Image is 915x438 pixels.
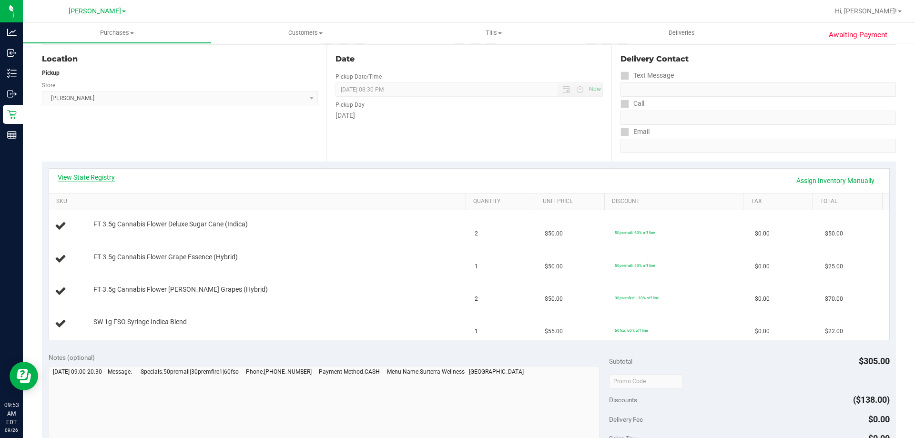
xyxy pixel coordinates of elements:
[7,28,17,37] inline-svg: Analytics
[545,327,563,336] span: $55.00
[609,357,632,365] span: Subtotal
[859,356,890,366] span: $305.00
[825,229,843,238] span: $50.00
[615,263,655,268] span: 50premall: 50% off line
[825,295,843,304] span: $70.00
[93,317,187,326] span: SW 1g FSO Syringe Indica Blend
[7,130,17,140] inline-svg: Reports
[7,89,17,99] inline-svg: Outbound
[751,198,809,205] a: Tax
[475,295,478,304] span: 2
[588,23,776,43] a: Deliveries
[825,262,843,271] span: $25.00
[7,110,17,119] inline-svg: Retail
[93,220,248,229] span: FT 3.5g Cannabis Flower Deluxe Sugar Cane (Indica)
[620,111,896,125] input: Format: (999) 999-9999
[335,53,602,65] div: Date
[853,395,890,405] span: ($138.00)
[335,111,602,121] div: [DATE]
[820,198,878,205] a: Total
[620,97,644,111] label: Call
[656,29,708,37] span: Deliveries
[545,229,563,238] span: $50.00
[69,7,121,15] span: [PERSON_NAME]
[755,262,770,271] span: $0.00
[23,29,211,37] span: Purchases
[545,295,563,304] span: $50.00
[212,29,399,37] span: Customers
[620,69,674,82] label: Text Message
[755,229,770,238] span: $0.00
[545,262,563,271] span: $50.00
[399,23,588,43] a: Tills
[400,29,587,37] span: Tills
[620,82,896,97] input: Format: (999) 999-9999
[829,30,887,41] span: Awaiting Payment
[58,173,115,182] a: View State Registry
[609,391,637,408] span: Discounts
[211,23,399,43] a: Customers
[473,198,531,205] a: Quantity
[615,230,655,235] span: 50premall: 50% off line
[7,48,17,58] inline-svg: Inbound
[868,414,890,424] span: $0.00
[4,427,19,434] p: 09/26
[49,354,95,361] span: Notes (optional)
[620,53,896,65] div: Delivery Contact
[543,198,601,205] a: Unit Price
[42,53,318,65] div: Location
[790,173,881,189] a: Assign Inventory Manually
[93,253,238,262] span: FT 3.5g Cannabis Flower Grape Essence (Hybrid)
[335,101,365,109] label: Pickup Day
[4,401,19,427] p: 09:53 AM EDT
[10,362,38,390] iframe: Resource center
[42,81,55,90] label: Store
[615,295,659,300] span: 30premfire1: 30% off line
[835,7,897,15] span: Hi, [PERSON_NAME]!
[335,72,382,81] label: Pickup Date/Time
[825,327,843,336] span: $22.00
[620,125,650,139] label: Email
[475,229,478,238] span: 2
[755,295,770,304] span: $0.00
[612,198,740,205] a: Discount
[93,285,268,294] span: FT 3.5g Cannabis Flower [PERSON_NAME] Grapes (Hybrid)
[475,327,478,336] span: 1
[56,198,462,205] a: SKU
[755,327,770,336] span: $0.00
[615,328,648,333] span: 60fso: 60% off line
[609,374,683,388] input: Promo Code
[42,70,60,76] strong: Pickup
[23,23,211,43] a: Purchases
[475,262,478,271] span: 1
[609,416,643,423] span: Delivery Fee
[7,69,17,78] inline-svg: Inventory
